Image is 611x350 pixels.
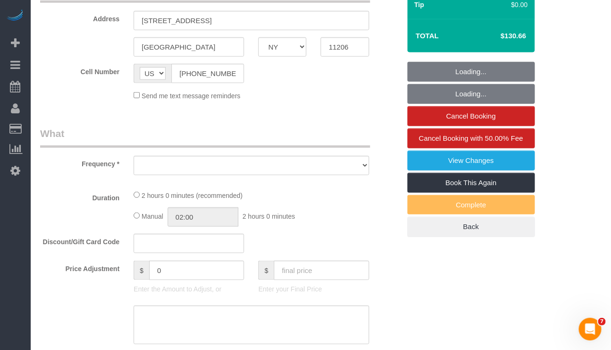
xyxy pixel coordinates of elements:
span: 2 hours 0 minutes (recommended) [142,192,243,199]
p: Enter the Amount to Adjust, or [134,284,244,294]
p: Enter your Final Price [258,284,369,294]
input: City [134,37,244,57]
legend: What [40,127,370,148]
h4: $130.66 [472,32,526,40]
a: View Changes [407,151,535,171]
span: 2 hours 0 minutes [243,213,295,220]
label: Address [33,11,127,24]
a: Book This Again [407,173,535,193]
label: Frequency * [33,156,127,169]
span: $ [258,261,274,280]
span: $ [134,261,149,280]
label: Price Adjustment [33,261,127,273]
a: Back [407,217,535,237]
label: Duration [33,190,127,203]
span: Cancel Booking with 50.00% Fee [419,134,523,142]
a: Cancel Booking with 50.00% Fee [407,128,535,148]
iframe: Intercom live chat [579,318,602,341]
label: Discount/Gift Card Code [33,234,127,247]
label: Cell Number [33,64,127,77]
a: Cancel Booking [407,106,535,126]
span: Send me text message reminders [142,92,240,100]
img: Automaid Logo [6,9,25,23]
span: Manual [142,213,163,220]
strong: Total [416,32,439,40]
input: Zip Code [321,37,369,57]
input: Cell Number [171,64,244,83]
span: 7 [598,318,606,325]
input: final price [274,261,369,280]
